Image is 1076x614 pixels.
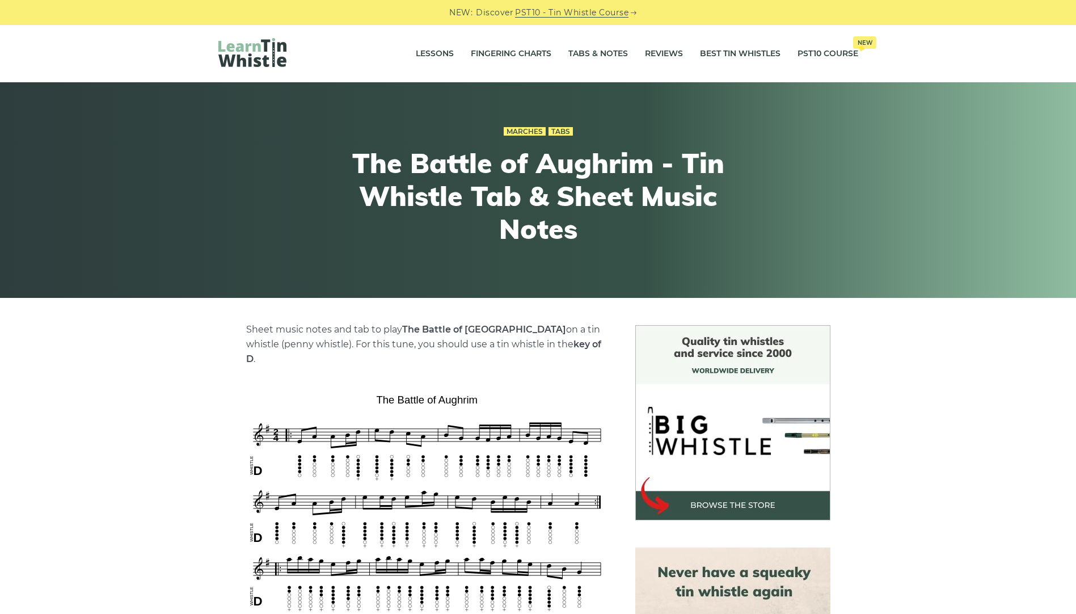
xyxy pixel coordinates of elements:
[853,36,876,49] span: New
[402,324,566,335] strong: The Battle of [GEOGRAPHIC_DATA]
[416,40,454,68] a: Lessons
[471,40,551,68] a: Fingering Charts
[246,322,608,367] p: Sheet music notes and tab to play on a tin whistle (penny whistle). For this tune, you should use...
[568,40,628,68] a: Tabs & Notes
[504,127,546,136] a: Marches
[700,40,780,68] a: Best Tin Whistles
[330,147,747,245] h1: The Battle of Aughrim - Tin Whistle Tab & Sheet Music Notes
[218,38,286,67] img: LearnTinWhistle.com
[246,339,601,364] strong: key of D
[635,325,830,520] img: BigWhistle Tin Whistle Store
[797,40,858,68] a: PST10 CourseNew
[645,40,683,68] a: Reviews
[548,127,573,136] a: Tabs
